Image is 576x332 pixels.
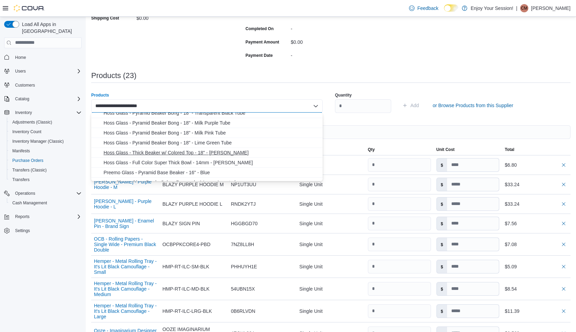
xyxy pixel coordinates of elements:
button: [PERSON_NAME] - Purple Hoodie - L [94,199,157,209]
div: $33.24 [505,180,568,189]
label: $ [437,178,447,191]
span: Inventory Count [12,129,41,135]
button: Reports [12,213,32,221]
input: Dark Mode [444,4,458,12]
div: $5.09 [505,263,568,271]
span: Adjustments (Classic) [10,118,82,126]
button: Adjustments (Classic) [7,117,84,127]
span: 7NZ8LL8H [231,240,254,248]
button: Operations [1,189,84,198]
button: Inventory [1,108,84,117]
span: Users [12,67,82,75]
div: Single Unit [297,238,365,251]
button: Hoss Glass - Pyramid Beaker Bong - 18" - Milk Pink Tube [91,128,323,138]
div: Choose from the following options [91,78,323,267]
button: Unit [297,144,365,155]
button: Hoss Glass - Pyramid Beaker Bong - 18" - Milk Purple Tube [91,118,323,128]
span: Inventory [12,108,82,117]
label: Payment Amount [245,39,279,45]
span: NP1UT3UU [231,180,256,189]
a: Inventory Manager (Classic) [10,137,67,145]
span: HGGBGD70 [231,219,257,228]
label: Quantity [335,92,352,98]
div: $0.00 [291,37,383,45]
button: Close list of options [313,103,319,109]
div: Single Unit [297,282,365,296]
div: $0.00 [136,13,228,21]
span: 54UBN15X [231,285,255,293]
span: PHHUYH1E [231,263,257,271]
span: HMP-RT-ILC-SM-BLK [163,263,209,271]
label: $ [437,238,447,251]
span: or Browse Products from this Supplier [433,102,513,109]
label: Payment Date [245,53,273,58]
button: Total [502,144,571,155]
button: Hemper - Metal Rolling Tray - It's Lit Black Camouflage - Large [94,303,157,319]
button: Inventory Count [7,127,84,137]
span: Load All Apps in [GEOGRAPHIC_DATA] [19,21,82,35]
span: Home [12,53,82,62]
button: Qty [365,144,434,155]
span: 0B6RLVDN [231,307,255,315]
label: $ [437,158,447,171]
button: Hoss Glass - Pyramid Beaker Bong - 18" - Lime Green Tube [91,138,323,148]
div: - [291,50,383,58]
button: Unit Cost [434,144,502,155]
div: Christina Mitchell [520,4,528,12]
button: Operations [12,189,38,197]
div: $11.39 [505,307,568,315]
button: Reports [1,212,84,221]
span: Settings [12,226,82,235]
span: Users [15,68,26,74]
a: Home [12,53,29,62]
label: Completed On [245,26,274,31]
label: $ [437,217,447,230]
div: $8.54 [505,285,568,293]
span: Catalog [12,95,82,103]
span: HMP-RT-ILC-MD-BLK [163,285,209,293]
span: Inventory Manager (Classic) [10,137,82,145]
a: Feedback [406,1,441,15]
button: Add [399,99,422,112]
button: Transfers (Classic) [7,165,84,175]
button: Preemo Glass - Pyramid Base Beaker - 16" - Blue [91,168,323,178]
button: Users [12,67,28,75]
div: Single Unit [297,217,365,230]
span: Transfers [10,176,82,184]
a: Transfers (Classic) [10,166,49,174]
p: | [516,4,517,12]
span: Reports [12,213,82,221]
button: [PERSON_NAME] - Enamel Pin - Brand Sign [94,218,157,229]
a: Customers [12,81,38,89]
label: $ [437,305,447,318]
h3: Products (23) [91,72,136,80]
a: Transfers [10,176,32,184]
button: OCB - Rolling Papers - Single Wide - Premium Black Double [94,236,157,253]
button: Home [1,52,84,62]
div: $6.80 [505,161,568,169]
label: $ [437,197,447,210]
button: Transfers [7,175,84,184]
a: Purchase Orders [10,156,46,165]
span: Feedback [417,5,438,12]
span: CM [521,4,528,12]
span: Inventory Count [10,128,82,136]
span: Qty [368,147,375,152]
button: Hoss Glass - Pyramid Beaker Bong - 18" - Transparent Black Tube [91,108,323,118]
span: Cash Management [12,200,47,206]
span: Unit Cost [436,147,455,152]
button: Cash Management [7,198,84,208]
div: - [291,23,383,31]
span: Manifests [10,147,82,155]
span: Reports [15,214,29,219]
button: Inventory Manager (Classic) [7,137,84,146]
button: Hoss Glass - Thick Beaker w/ Colored Top - 18" - Jade Green [91,148,323,158]
button: or Browse Products from this Supplier [430,99,516,112]
button: Inventory [12,108,35,117]
a: Manifests [10,147,33,155]
span: BLAZY PURPLE HOODIE M [163,180,224,189]
button: Hemper - Metal Rolling Tray - It's Lit Black Camouflage - Small [94,258,157,275]
span: Customers [15,82,35,88]
a: Cash Management [10,199,50,207]
button: Manifests [7,146,84,156]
